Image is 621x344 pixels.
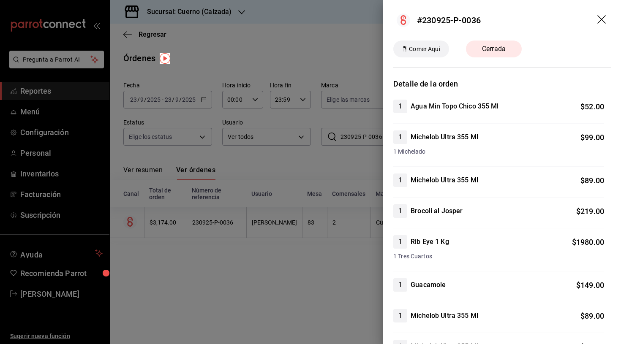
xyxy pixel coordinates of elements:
[411,175,478,185] h4: Michelob Ultra 355 Ml
[160,53,170,64] img: Tooltip marker
[572,238,604,246] span: $ 1980.00
[393,147,604,156] span: 1 Michelado
[393,311,407,321] span: 1
[477,44,511,54] span: Cerrada
[406,45,443,54] span: Comer Aqui
[411,237,449,247] h4: Rib Eye 1 Kg
[580,311,604,320] span: $ 89.00
[393,101,407,111] span: 1
[411,280,446,290] h4: Guacamole
[411,206,463,216] h4: Brocoli al Josper
[393,132,407,142] span: 1
[580,176,604,185] span: $ 89.00
[411,101,498,111] h4: Agua Min Topo Chico 355 Ml
[393,237,407,247] span: 1
[580,133,604,142] span: $ 99.00
[393,280,407,290] span: 1
[576,207,604,216] span: $ 219.00
[411,311,478,321] h4: Michelob Ultra 355 Ml
[597,15,607,25] button: drag
[411,132,478,142] h4: Michelob Ultra 355 Ml
[393,78,611,89] h3: Detalle de la orden
[393,206,407,216] span: 1
[393,175,407,185] span: 1
[393,252,604,261] span: 1 Tres Cuartos
[576,281,604,290] span: $ 149.00
[417,14,481,27] div: #230925-P-0036
[580,102,604,111] span: $ 52.00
